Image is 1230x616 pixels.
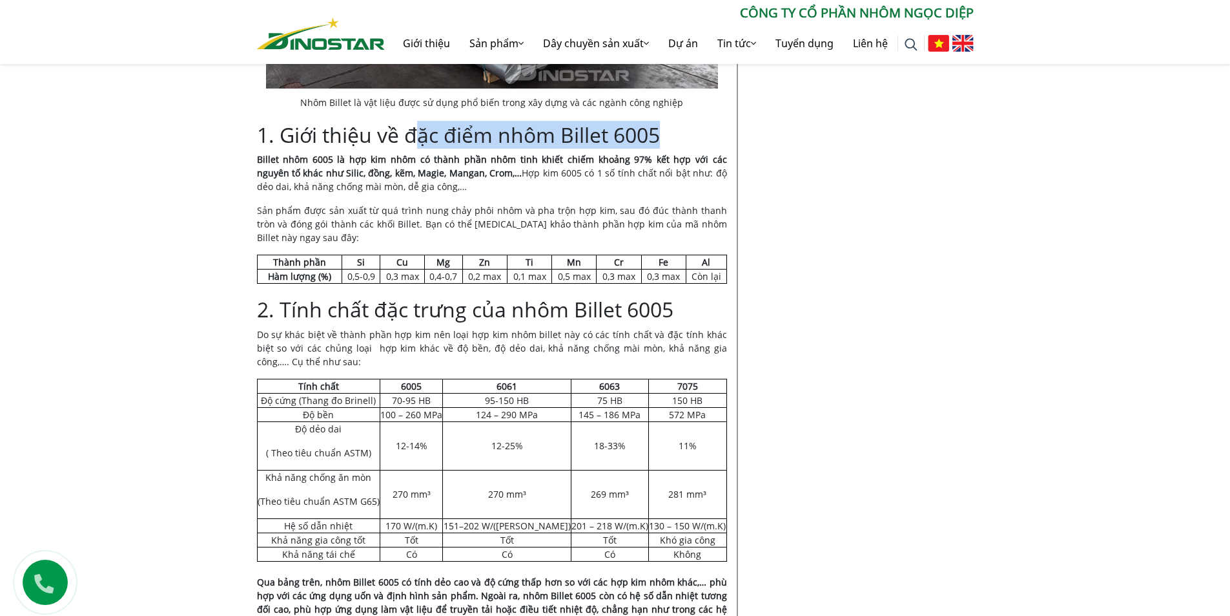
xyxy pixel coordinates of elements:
span: Do sự khác biệt về thành phần hợp kim nên loại hợp kim nhôm billet này có các tính chất và đặc tí... [257,328,727,368]
a: Sản phẩm [460,23,533,64]
b: Mg [436,256,450,268]
span: 0,3 max [386,270,419,282]
span: 0,3 max [602,270,635,282]
b: Zn [479,256,490,268]
b: Mn [567,256,581,268]
span: Hợp kim 6005 có 1 số tính chất nổi bật như: độ dẻo dai, khả năng chống mài mòn, dễ gia công,… [257,153,727,193]
span: Có [406,548,417,560]
b: Hàm lượng (%) [268,270,331,282]
b: Cu [396,256,408,268]
span: 2. Tính chất đặc trưng của nhôm Billet 6005 [257,295,673,323]
span: 270 mm³ [488,488,526,500]
span: 70-95 HB [392,394,431,407]
span: 0,3 max [647,270,680,282]
span: 145 – 186 MPa [579,409,641,421]
b: 7075 [677,380,698,392]
span: 0,4-0,7 [429,270,457,282]
a: Giới thiệu [393,23,460,64]
b: 6061 [497,380,517,392]
span: 0,5 max [558,270,591,282]
span: Độ cứng (Thang đo Brinell) [261,394,376,407]
a: Liên hệ [843,23,897,64]
span: 151–202 W/([PERSON_NAME]) [444,520,571,532]
span: Còn lại [692,270,721,282]
b: Si [357,256,365,268]
span: 12-14% [396,440,427,452]
b: Al [702,256,710,268]
a: Dự án [659,23,708,64]
span: 100 – 260 MPa [380,409,442,421]
span: 124 – 290 MPa [476,409,538,421]
span: Tốt [603,534,617,546]
span: Hệ số dẫn nhiệt [284,520,353,532]
span: 0,1 max [513,270,546,282]
img: Nhôm Dinostar [257,17,385,50]
span: 11% [679,440,697,452]
span: Không [673,548,701,560]
span: Sản phẩm được sản xuất từ quá trình nung chảy phôi nhôm và pha trộn hợp kim, sau đó đúc thành tha... [257,204,727,244]
span: Độ dẻo dai [295,423,342,435]
span: 150 HB [672,394,702,407]
b: Thành phần [273,256,326,268]
b: Cr [614,256,624,268]
span: Khó gia công [660,534,715,546]
span: Khả năng tái chế [282,548,355,560]
span: Tốt [500,534,514,546]
img: English [952,35,974,52]
span: Có [502,548,513,560]
span: 12-25% [491,440,523,452]
p: CÔNG TY CỔ PHẦN NHÔM NGỌC DIỆP [385,3,974,23]
span: Tốt [405,534,418,546]
span: Độ bền [303,409,334,421]
span: Khả năng chống ăn mòn [265,471,371,483]
a: Dây chuyền sản xuất [533,23,659,64]
b: Ti [526,256,533,268]
span: (Theo tiêu chuẩn ASTM G65) [258,495,380,507]
span: 201 – 218 W/(m.K) [571,520,648,532]
b: 6063 [599,380,620,392]
span: 170 W/(m.K) [385,520,437,532]
span: 572 MPa [669,409,706,421]
span: 0,5-0,9 [347,270,375,282]
b: Tính chất [298,380,339,392]
span: 269 mm³ [591,488,629,500]
span: 281 mm³ [668,488,706,500]
strong: Billet nhôm 6005 là hợp kim nhôm có thành phần nhôm tinh khiết chiếm khoảng 97% kết hợp với các n... [257,153,727,179]
span: 75 HB [597,394,622,407]
a: Tin tức [708,23,766,64]
span: 18-33% [594,440,626,452]
span: 130 – 150 W/(m.K) [649,520,726,532]
span: ( Theo tiêu chuẩn ASTM) [266,447,371,459]
span: 95-150 HB [485,394,529,407]
a: Tuyển dụng [766,23,843,64]
b: Fe [659,256,668,268]
span: Khả năng gia công tốt [271,534,365,546]
span: 270 mm³ [393,488,431,500]
figcaption: Nhôm Billet là vật liệu được sử dụng phổ biến trong xây dựng và các ngành công nghiệp [266,96,718,109]
b: 6005 [401,380,422,392]
span: 1. Giới thiệu về đặc điểm nhôm Billet 6005 [257,121,660,149]
img: Tiếng Việt [928,35,949,52]
img: search [905,38,917,51]
span: 0,2 max [468,270,501,282]
span: Có [604,548,615,560]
